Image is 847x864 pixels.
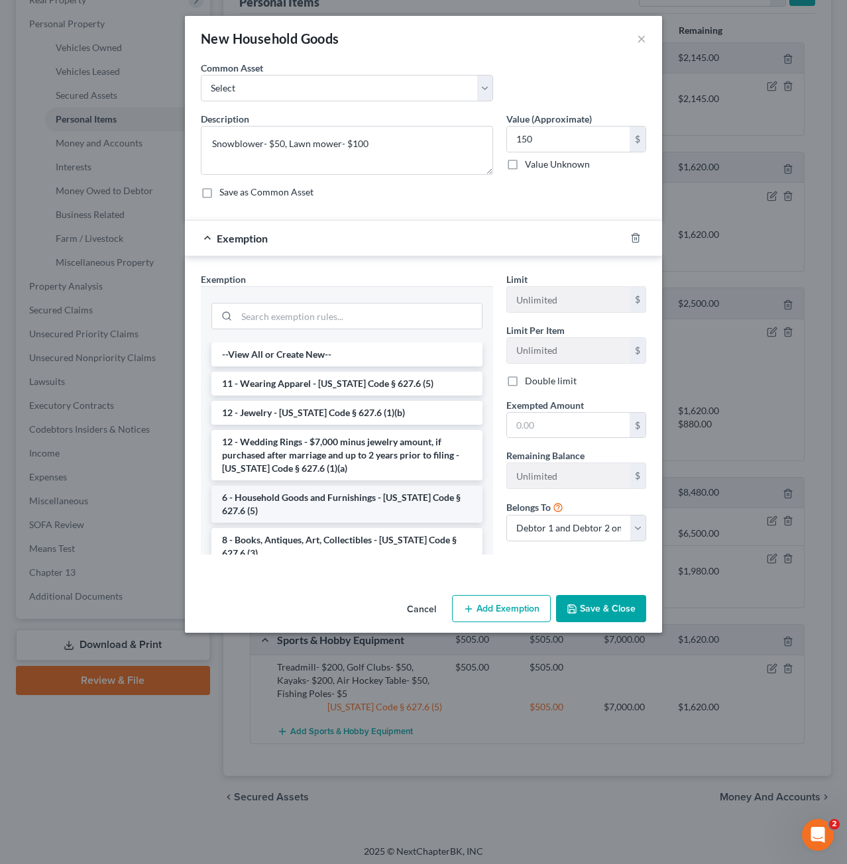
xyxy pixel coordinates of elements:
[211,372,482,396] li: 11 - Wearing Apparel - [US_STATE] Code § 627.6 (5)
[507,127,630,152] input: 0.00
[217,232,268,244] span: Exemption
[506,502,551,513] span: Belongs To
[829,819,840,830] span: 2
[507,287,630,312] input: --
[506,112,592,126] label: Value (Approximate)
[201,274,246,285] span: Exemption
[201,29,339,48] div: New Household Goods
[506,449,585,462] label: Remaining Balance
[630,287,646,312] div: $
[507,463,630,488] input: --
[630,338,646,363] div: $
[201,61,263,75] label: Common Asset
[211,528,482,565] li: 8 - Books, Antiques, Art, Collectibles - [US_STATE] Code § 627.6 (3)
[211,401,482,425] li: 12 - Jewelry - [US_STATE] Code § 627.6 (1)(b)
[525,158,590,171] label: Value Unknown
[525,374,577,388] label: Double limit
[219,186,313,199] label: Save as Common Asset
[630,127,646,152] div: $
[237,303,482,329] input: Search exemption rules...
[507,338,630,363] input: --
[506,274,528,285] span: Limit
[556,595,646,623] button: Save & Close
[506,323,565,337] label: Limit Per Item
[630,413,646,438] div: $
[507,413,630,438] input: 0.00
[452,595,551,623] button: Add Exemption
[637,30,646,46] button: ×
[211,343,482,366] li: --View All or Create New--
[396,596,447,623] button: Cancel
[802,819,834,851] iframe: Intercom live chat
[211,430,482,480] li: 12 - Wedding Rings - $7,000 minus jewelry amount, if purchased after marriage and up to 2 years p...
[630,463,646,488] div: $
[201,113,249,125] span: Description
[506,400,584,411] span: Exempted Amount
[211,486,482,523] li: 6 - Household Goods and Furnishings - [US_STATE] Code § 627.6 (5)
